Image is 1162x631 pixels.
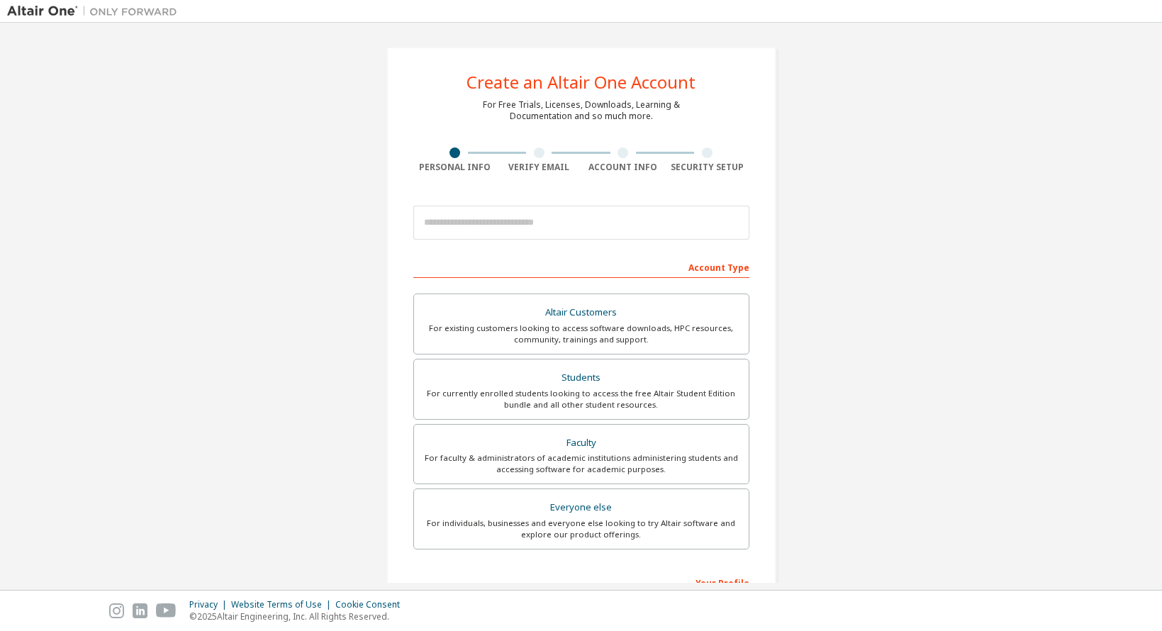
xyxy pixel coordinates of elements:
div: Faculty [423,433,740,453]
div: Your Profile [413,571,749,593]
img: Altair One [7,4,184,18]
div: For faculty & administrators of academic institutions administering students and accessing softwa... [423,452,740,475]
div: Students [423,368,740,388]
div: Create an Altair One Account [467,74,695,91]
img: youtube.svg [156,603,177,618]
div: Personal Info [413,162,498,173]
div: Everyone else [423,498,740,518]
div: Account Info [581,162,666,173]
div: Website Terms of Use [231,599,335,610]
div: Altair Customers [423,303,740,323]
div: Cookie Consent [335,599,408,610]
div: For existing customers looking to access software downloads, HPC resources, community, trainings ... [423,323,740,345]
div: Privacy [189,599,231,610]
div: Account Type [413,255,749,278]
p: © 2025 Altair Engineering, Inc. All Rights Reserved. [189,610,408,622]
div: Verify Email [497,162,581,173]
img: instagram.svg [109,603,124,618]
div: Security Setup [665,162,749,173]
div: For currently enrolled students looking to access the free Altair Student Edition bundle and all ... [423,388,740,411]
div: For individuals, businesses and everyone else looking to try Altair software and explore our prod... [423,518,740,540]
img: linkedin.svg [133,603,147,618]
div: For Free Trials, Licenses, Downloads, Learning & Documentation and so much more. [483,99,680,122]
